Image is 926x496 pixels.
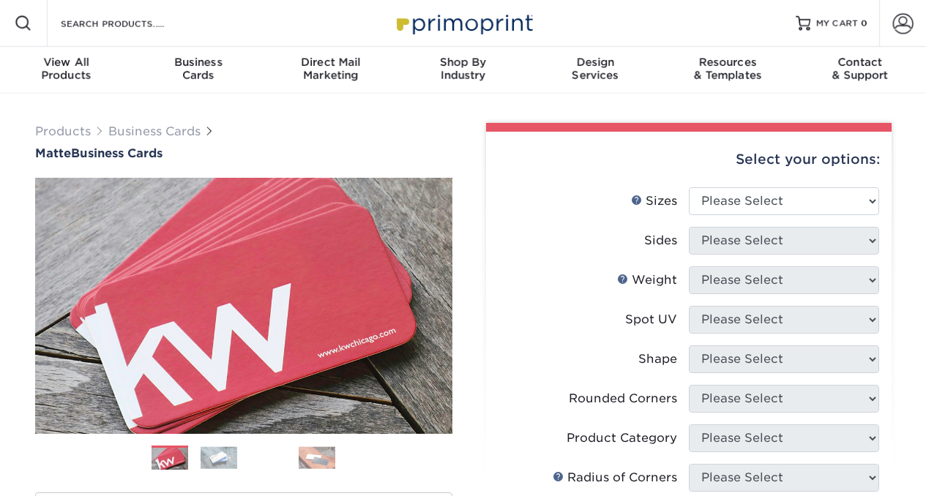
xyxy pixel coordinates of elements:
span: MY CART [816,18,858,30]
a: DesignServices [529,47,662,94]
div: Radius of Corners [553,469,677,486]
img: Business Cards 02 [201,446,237,469]
h1: Business Cards [35,146,452,160]
div: Sizes [631,192,677,210]
a: Contact& Support [794,47,926,94]
span: Resources [662,56,794,69]
div: Cards [132,56,265,82]
span: 0 [861,18,867,29]
a: Resources& Templates [662,47,794,94]
span: Design [529,56,662,69]
div: Marketing [264,56,397,82]
div: Shape [638,350,677,368]
div: & Support [794,56,926,82]
a: Direct MailMarketing [264,47,397,94]
img: Business Cards 03 [250,440,286,476]
span: Business [132,56,265,69]
a: Business Cards [108,124,201,138]
div: Services [529,56,662,82]
img: Primoprint [390,7,537,39]
div: Industry [397,56,529,82]
img: Business Cards 04 [299,446,335,469]
div: Sides [644,232,677,249]
div: Product Category [567,429,677,447]
div: Rounded Corners [569,390,677,407]
span: Matte [35,146,71,160]
span: Contact [794,56,926,69]
div: Spot UV [625,311,677,328]
a: MatteBusiness Cards [35,146,452,160]
a: BusinessCards [132,47,265,94]
a: Shop ByIndustry [397,47,529,94]
a: Products [35,124,91,138]
img: Business Cards 01 [152,440,188,477]
div: Weight [617,271,677,289]
div: Select your options: [498,132,880,187]
input: SEARCH PRODUCTS..... [59,15,202,32]
span: Shop By [397,56,529,69]
span: Direct Mail [264,56,397,69]
div: & Templates [662,56,794,82]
